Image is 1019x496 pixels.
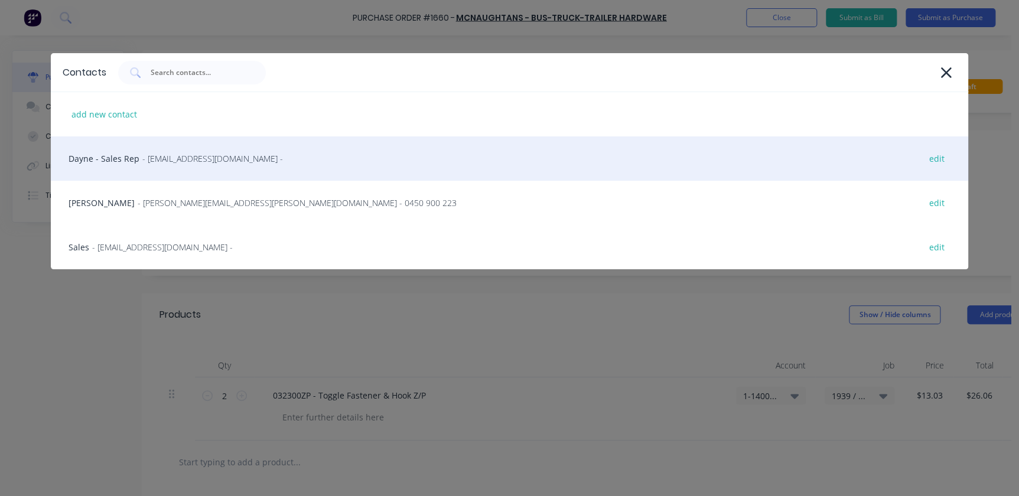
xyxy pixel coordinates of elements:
span: - [PERSON_NAME][EMAIL_ADDRESS][PERSON_NAME][DOMAIN_NAME] - 0450 900 223 [138,197,457,209]
div: Sales [51,225,968,269]
div: edit [923,238,950,256]
div: add new contact [66,105,143,123]
div: [PERSON_NAME] [51,181,968,225]
input: Search contacts... [149,67,248,79]
div: edit [923,194,950,212]
div: Contacts [63,66,106,80]
span: - [EMAIL_ADDRESS][DOMAIN_NAME] - [92,241,233,253]
div: Dayne - Sales Rep [51,136,968,181]
div: edit [923,149,950,168]
span: - [EMAIL_ADDRESS][DOMAIN_NAME] - [142,152,283,165]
